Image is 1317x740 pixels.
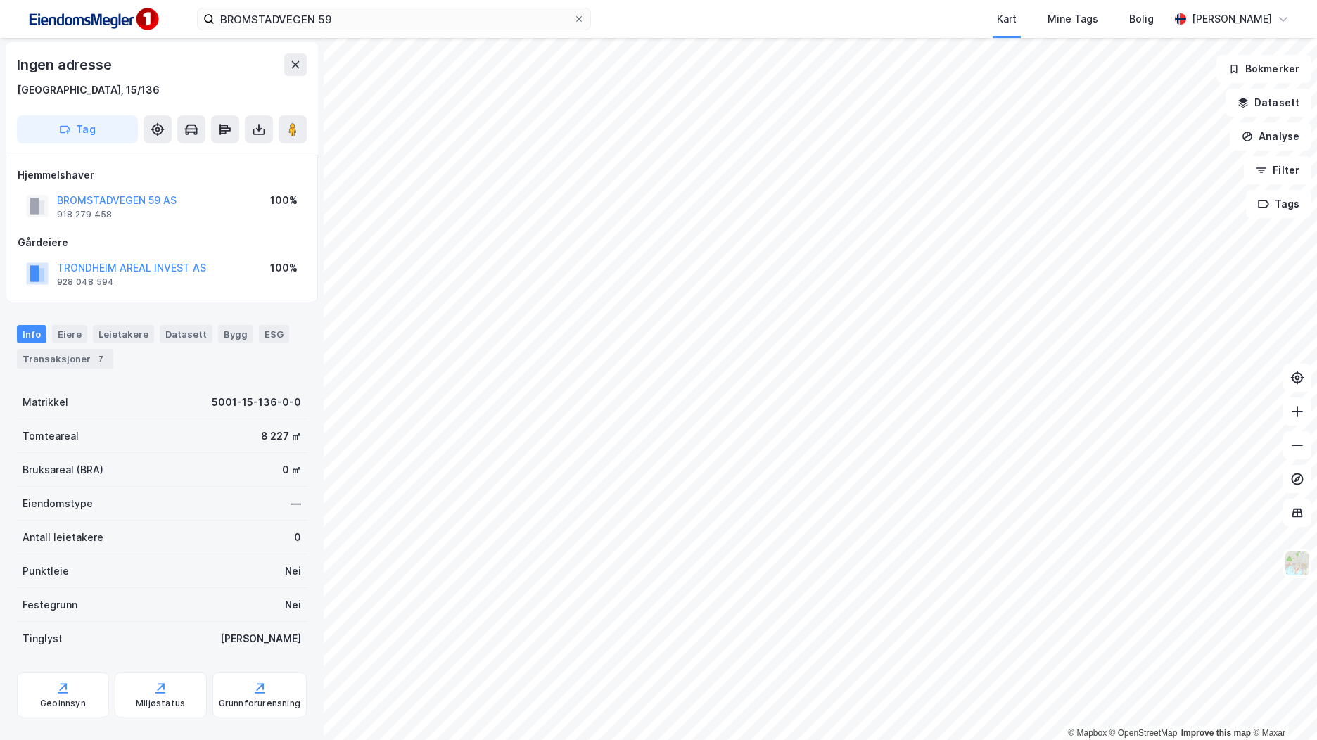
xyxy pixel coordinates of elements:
[270,260,298,276] div: 100%
[1244,156,1311,184] button: Filter
[40,698,86,709] div: Geoinnsyn
[270,192,298,209] div: 100%
[23,597,77,613] div: Festegrunn
[1109,728,1178,738] a: OpenStreetMap
[1181,728,1251,738] a: Improve this map
[17,325,46,343] div: Info
[17,349,113,369] div: Transaksjoner
[23,461,103,478] div: Bruksareal (BRA)
[23,529,103,546] div: Antall leietakere
[285,563,301,580] div: Nei
[136,698,185,709] div: Miljøstatus
[212,394,301,411] div: 5001-15-136-0-0
[23,495,93,512] div: Eiendomstype
[23,394,68,411] div: Matrikkel
[17,115,138,143] button: Tag
[93,325,154,343] div: Leietakere
[18,167,306,184] div: Hjemmelshaver
[1226,89,1311,117] button: Datasett
[1247,672,1317,740] div: Kontrollprogram for chat
[1129,11,1154,27] div: Bolig
[215,8,573,30] input: Søk på adresse, matrikkel, gårdeiere, leietakere eller personer
[1068,728,1107,738] a: Mapbox
[1284,550,1311,577] img: Z
[1247,672,1317,740] iframe: Chat Widget
[57,209,112,220] div: 918 279 458
[23,4,163,35] img: F4PB6Px+NJ5v8B7XTbfpPpyloAAAAASUVORK5CYII=
[220,630,301,647] div: [PERSON_NAME]
[160,325,212,343] div: Datasett
[18,234,306,251] div: Gårdeiere
[1216,55,1311,83] button: Bokmerker
[23,630,63,647] div: Tinglyst
[1192,11,1272,27] div: [PERSON_NAME]
[219,698,300,709] div: Grunnforurensning
[1230,122,1311,151] button: Analyse
[259,325,289,343] div: ESG
[218,325,253,343] div: Bygg
[294,529,301,546] div: 0
[285,597,301,613] div: Nei
[997,11,1017,27] div: Kart
[52,325,87,343] div: Eiere
[94,352,108,366] div: 7
[23,428,79,445] div: Tomteareal
[261,428,301,445] div: 8 227 ㎡
[23,563,69,580] div: Punktleie
[282,461,301,478] div: 0 ㎡
[17,82,160,98] div: [GEOGRAPHIC_DATA], 15/136
[1246,190,1311,218] button: Tags
[17,53,114,76] div: Ingen adresse
[1048,11,1098,27] div: Mine Tags
[57,276,114,288] div: 928 048 594
[291,495,301,512] div: —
